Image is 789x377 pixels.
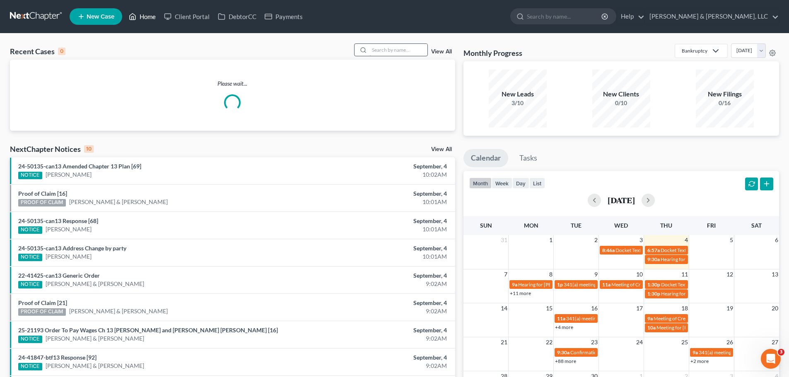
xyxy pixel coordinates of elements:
[548,235,553,245] span: 1
[463,149,508,167] a: Calendar
[309,307,447,315] div: 9:02AM
[18,199,66,207] div: PROOF OF CLAIM
[18,336,42,343] div: NOTICE
[602,247,615,253] span: 8:46a
[570,349,664,355] span: Confirmation hearing for [PERSON_NAME]
[654,315,746,322] span: Meeting of Creditors for [PERSON_NAME]
[18,327,278,334] a: 25-21193 Order To Pay Wages Ch 13 [PERSON_NAME] and [PERSON_NAME] [PERSON_NAME] [16]
[309,362,447,370] div: 9:02AM
[309,271,447,280] div: September, 4
[617,9,644,24] a: Help
[680,337,689,347] span: 25
[602,281,610,288] span: 11a
[309,170,447,179] div: 10:02AM
[10,144,94,154] div: NextChapter Notices
[564,281,692,288] span: 341(a) meeting for [PERSON_NAME] and [PERSON_NAME]
[590,303,598,313] span: 16
[503,269,508,279] span: 7
[661,256,774,262] span: Hearing for [PERSON_NAME] and [PERSON_NAME]
[661,281,735,288] span: Docket Text: for [PERSON_NAME]
[660,222,672,229] span: Thu
[309,299,447,307] div: September, 4
[592,89,650,99] div: New Clients
[647,281,660,288] span: 1:30p
[680,269,689,279] span: 11
[431,49,452,55] a: View All
[512,281,517,288] span: 9a
[18,245,126,252] a: 24-50135-can13 Address Change by party
[684,235,689,245] span: 4
[527,9,603,24] input: Search by name...
[46,334,144,343] a: [PERSON_NAME] & [PERSON_NAME]
[639,235,644,245] span: 3
[608,196,635,204] h2: [DATE]
[46,225,92,233] a: [PERSON_NAME]
[590,337,598,347] span: 23
[480,222,492,229] span: Sun
[309,217,447,225] div: September, 4
[10,79,455,88] p: Please wait...
[699,349,779,355] span: 341(a) meeting for [PERSON_NAME]
[726,303,734,313] span: 19
[696,99,754,107] div: 0/16
[431,146,452,152] a: View All
[489,99,547,107] div: 3/10
[261,9,307,24] a: Payments
[18,217,98,224] a: 24-50135-can13 Response [68]
[18,354,97,361] a: 24-41847-btf13 Response [92]
[10,46,65,56] div: Recent Cases
[214,9,261,24] a: DebtorCC
[46,170,92,179] a: [PERSON_NAME]
[309,353,447,362] div: September, 4
[548,269,553,279] span: 8
[463,48,522,58] h3: Monthly Progress
[309,334,447,343] div: 9:02AM
[545,337,553,347] span: 22
[489,89,547,99] div: New Leads
[661,247,735,253] span: Docket Text: for [PERSON_NAME]
[647,291,660,297] span: 1:30p
[566,315,690,322] span: 341(a) meeting for [PERSON_NAME] & [PERSON_NAME]
[555,358,576,364] a: +88 more
[557,315,565,322] span: 11a
[592,99,650,107] div: 0/10
[18,272,100,279] a: 22-41425-can13 Generic Order
[707,222,716,229] span: Fri
[492,178,512,189] button: week
[18,363,42,370] div: NOTICE
[87,14,114,20] span: New Case
[512,149,545,167] a: Tasks
[510,290,531,296] a: +11 more
[18,190,67,197] a: Proof of Claim [16]
[58,48,65,55] div: 0
[594,235,598,245] span: 2
[18,172,42,179] div: NOTICE
[692,349,698,355] span: 9a
[69,307,168,315] a: [PERSON_NAME] & [PERSON_NAME]
[18,299,67,306] a: Proof of Claim [21]
[647,315,653,322] span: 9a
[635,303,644,313] span: 17
[309,280,447,288] div: 9:02AM
[309,326,447,334] div: September, 4
[18,308,66,316] div: PROOF OF CLAIM
[571,222,581,229] span: Tue
[18,226,42,234] div: NOTICE
[69,198,168,206] a: [PERSON_NAME] & [PERSON_NAME]
[500,303,508,313] span: 14
[696,89,754,99] div: New Filings
[647,256,660,262] span: 9:30a
[774,235,779,245] span: 6
[557,349,569,355] span: 9:30a
[682,47,707,54] div: Bankruptcy
[512,178,529,189] button: day
[557,281,563,288] span: 1p
[771,303,779,313] span: 20
[594,269,598,279] span: 9
[611,281,747,288] span: Meeting of Creditors for [PERSON_NAME] & [PERSON_NAME]
[555,324,573,330] a: +4 more
[18,163,141,170] a: 24-50135-can13 Amended Chapter 13 Plan [69]
[46,362,144,370] a: [PERSON_NAME] & [PERSON_NAME]
[500,337,508,347] span: 21
[615,247,690,253] span: Docket Text: for [PERSON_NAME]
